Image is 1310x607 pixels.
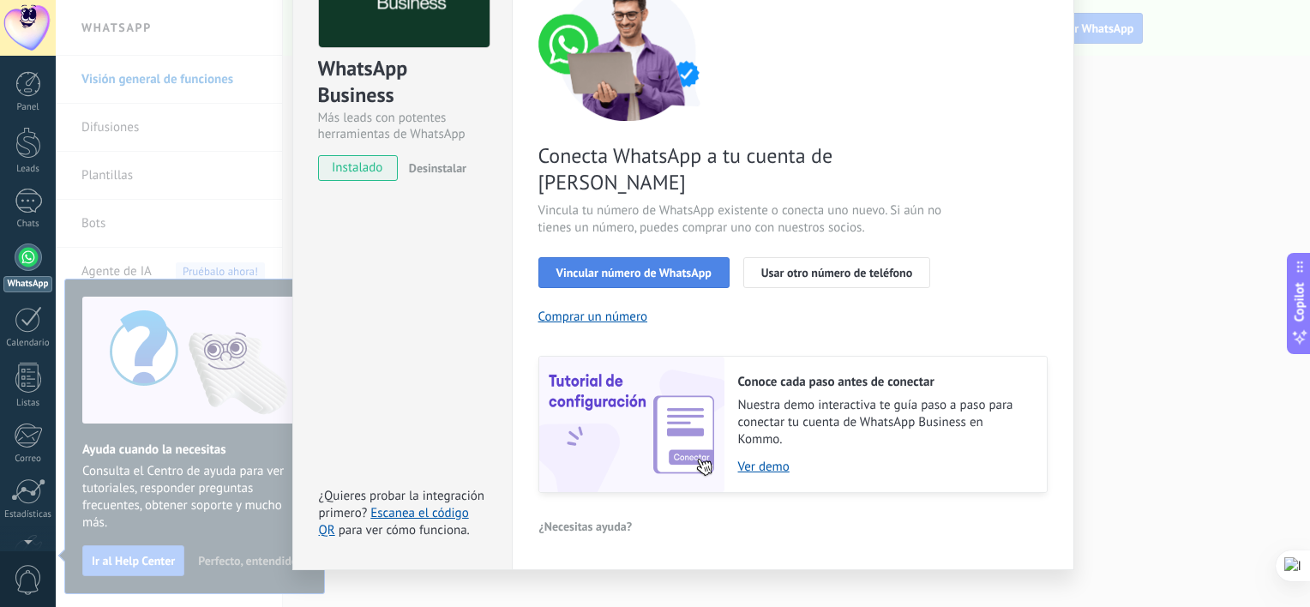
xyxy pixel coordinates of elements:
div: Calendario [3,338,53,349]
div: Más leads con potentes herramientas de WhatsApp [318,110,487,142]
div: Leads [3,164,53,175]
span: ¿Quieres probar la integración primero? [319,488,485,521]
button: Usar otro número de teléfono [743,257,930,288]
div: Chats [3,219,53,230]
button: Vincular número de WhatsApp [538,257,730,288]
div: WhatsApp Business [318,55,487,110]
a: Escanea el código QR [319,505,469,538]
span: para ver cómo funciona. [339,522,470,538]
span: Usar otro número de teléfono [761,267,912,279]
div: Listas [3,398,53,409]
div: Estadísticas [3,509,53,520]
span: Vincular número de WhatsApp [556,267,712,279]
button: Comprar un número [538,309,648,325]
button: Desinstalar [402,155,466,181]
a: Ver demo [738,459,1030,475]
span: Copilot [1291,283,1308,322]
span: Desinstalar [409,160,466,176]
h2: Conoce cada paso antes de conectar [738,374,1030,390]
div: Correo [3,454,53,465]
button: ¿Necesitas ayuda? [538,514,634,539]
div: WhatsApp [3,276,52,292]
span: instalado [319,155,397,181]
span: Conecta WhatsApp a tu cuenta de [PERSON_NAME] [538,142,946,195]
span: Vincula tu número de WhatsApp existente o conecta uno nuevo. Si aún no tienes un número, puedes c... [538,202,946,237]
div: Panel [3,102,53,113]
span: ¿Necesitas ayuda? [539,520,633,532]
span: Nuestra demo interactiva te guía paso a paso para conectar tu cuenta de WhatsApp Business en Kommo. [738,397,1030,448]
